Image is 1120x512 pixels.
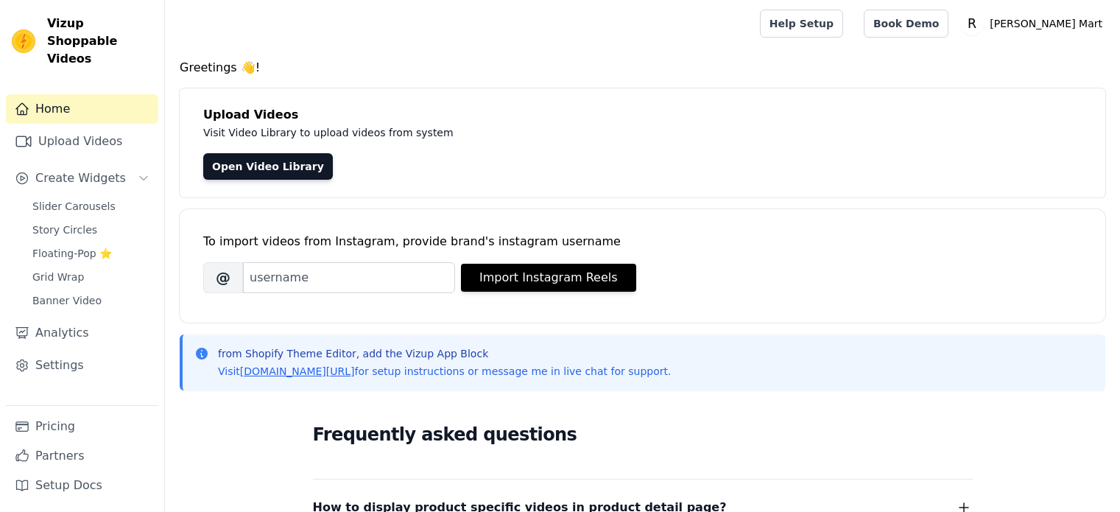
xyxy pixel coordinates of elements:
[24,220,158,240] a: Story Circles
[968,16,976,31] text: R
[24,267,158,287] a: Grid Wrap
[24,243,158,264] a: Floating-Pop ⭐
[6,441,158,471] a: Partners
[6,412,158,441] a: Pricing
[12,29,35,53] img: Vizup
[6,471,158,500] a: Setup Docs
[243,262,455,293] input: username
[864,10,948,38] a: Book Demo
[35,169,126,187] span: Create Widgets
[760,10,843,38] a: Help Setup
[180,59,1105,77] h4: Greetings 👋!
[32,199,116,214] span: Slider Carousels
[6,127,158,156] a: Upload Videos
[313,420,973,449] h2: Frequently asked questions
[461,264,636,292] button: Import Instagram Reels
[6,351,158,380] a: Settings
[32,270,84,284] span: Grid Wrap
[960,10,1108,37] button: R [PERSON_NAME] Mart
[47,15,152,68] span: Vizup Shoppable Videos
[32,246,112,261] span: Floating-Pop ⭐
[203,153,333,180] a: Open Video Library
[203,233,1082,250] div: To import videos from Instagram, provide brand's instagram username
[24,290,158,311] a: Banner Video
[984,10,1108,37] p: [PERSON_NAME] Mart
[6,94,158,124] a: Home
[218,364,671,379] p: Visit for setup instructions or message me in live chat for support.
[32,222,97,237] span: Story Circles
[24,196,158,217] a: Slider Carousels
[203,106,1082,124] h4: Upload Videos
[6,318,158,348] a: Analytics
[32,293,102,308] span: Banner Video
[6,164,158,193] button: Create Widgets
[240,365,355,377] a: [DOMAIN_NAME][URL]
[218,346,671,361] p: from Shopify Theme Editor, add the Vizup App Block
[203,262,243,293] span: @
[203,124,863,141] p: Visit Video Library to upload videos from system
